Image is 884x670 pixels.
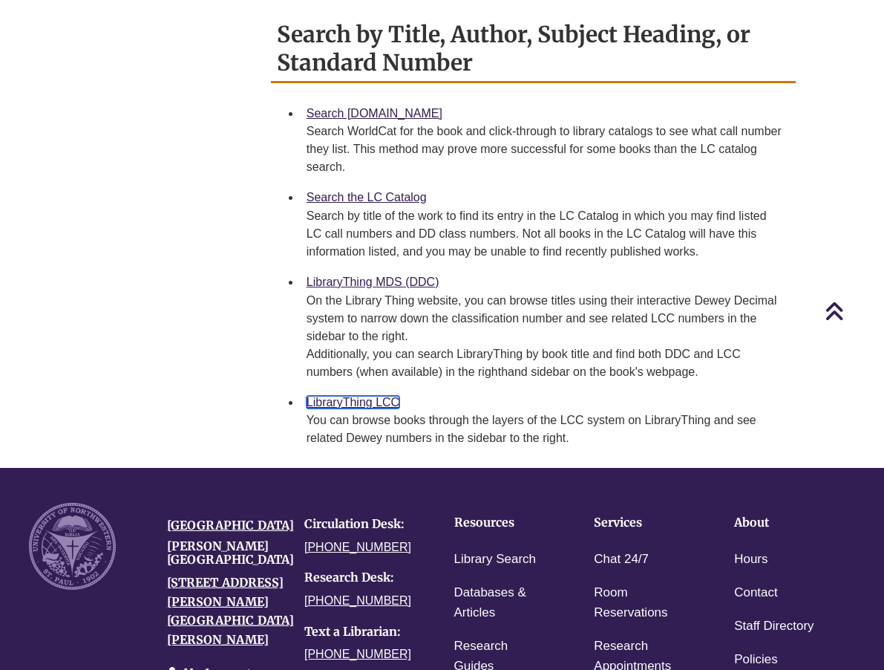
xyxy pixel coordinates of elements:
div: Search WorldCat for the book and click-through to library catalogs to see what call number they l... [307,123,784,176]
a: Room Reservations [594,582,688,624]
div: You can browse books through the layers of the LCC system on LibraryThing and see related Dewey n... [307,412,784,447]
a: [PHONE_NUMBER] [304,648,411,660]
a: [PHONE_NUMBER] [304,594,411,607]
a: LibraryThing MDS (DDC) [307,276,439,288]
h4: About [734,516,828,530]
h4: Resources [454,516,549,530]
a: LibraryThing LCC [307,396,399,409]
a: Library Search [454,549,537,570]
a: Databases & Articles [454,582,549,624]
a: Search [DOMAIN_NAME] [307,107,442,120]
a: Contact [734,582,778,604]
a: [PHONE_NUMBER] [304,541,411,553]
a: Back to Top [825,301,880,321]
h4: Text a Librarian: [304,625,420,639]
a: [GEOGRAPHIC_DATA] [167,518,294,533]
a: Search the LC Catalog [307,191,427,204]
h4: [PERSON_NAME][GEOGRAPHIC_DATA] [167,540,283,566]
a: Chat 24/7 [594,549,649,570]
h4: Services [594,516,688,530]
a: Hours [734,549,767,570]
h2: Search by Title, Author, Subject Heading, or Standard Number [271,16,796,83]
div: Search by title of the work to find its entry in the LC Catalog in which you may find listed LC c... [307,207,784,261]
div: On the Library Thing website, you can browse titles using their interactive Dewey Decimal system ... [307,292,784,381]
a: [STREET_ADDRESS][PERSON_NAME][GEOGRAPHIC_DATA][PERSON_NAME] [167,575,294,647]
h4: Circulation Desk: [304,518,420,531]
img: UNW seal [29,503,116,590]
h4: Research Desk: [304,571,420,585]
a: Staff Directory [734,616,813,637]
